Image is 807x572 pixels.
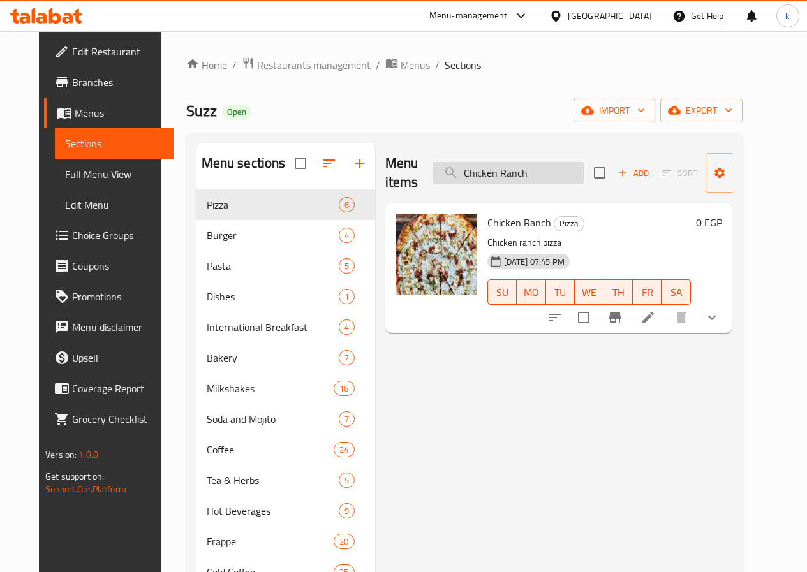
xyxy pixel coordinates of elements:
[207,258,339,274] span: Pasta
[207,289,339,304] span: Dishes
[568,9,652,23] div: [GEOGRAPHIC_DATA]
[334,383,353,395] span: 16
[44,312,174,342] a: Menu disclaimer
[207,197,339,212] span: Pizza
[207,442,334,457] span: Coffee
[44,36,174,67] a: Edit Restaurant
[487,235,691,251] p: Chicken ranch pizza
[65,136,163,151] span: Sections
[186,57,227,73] a: Home
[554,216,584,231] span: Pizza
[339,473,355,488] div: items
[207,411,339,427] span: Soda and Mojito
[575,279,603,305] button: WE
[339,352,354,364] span: 7
[242,57,371,73] a: Restaurants management
[207,228,339,243] div: Burger
[613,163,654,183] button: Add
[654,163,706,183] span: Select section first
[75,105,163,121] span: Menus
[314,148,344,179] span: Sort sections
[339,199,354,211] span: 6
[196,281,375,312] div: Dishes1
[499,256,570,268] span: [DATE] 07:45 PM
[435,57,440,73] li: /
[385,154,418,192] h2: Menu items
[339,228,355,243] div: items
[640,310,656,325] a: Edit menu item
[339,230,354,242] span: 4
[580,283,598,302] span: WE
[72,350,163,365] span: Upsell
[207,319,339,335] div: International Breakfast
[339,197,355,212] div: items
[551,283,570,302] span: TU
[78,446,98,463] span: 1.0.0
[44,67,174,98] a: Branches
[196,220,375,251] div: Burger4
[540,302,570,333] button: sort-choices
[72,44,163,59] span: Edit Restaurant
[662,279,690,305] button: SA
[72,258,163,274] span: Coupons
[207,534,334,549] div: Frappe
[207,473,339,488] span: Tea & Herbs
[344,148,375,179] button: Add section
[433,162,584,184] input: search
[716,157,781,189] span: Manage items
[334,534,354,549] div: items
[55,159,174,189] a: Full Menu View
[339,321,354,334] span: 4
[339,319,355,335] div: items
[44,342,174,373] a: Upsell
[65,197,163,212] span: Edit Menu
[202,154,286,173] h2: Menu sections
[600,302,630,333] button: Branch-specific-item
[207,503,339,518] span: Hot Beverages
[603,279,632,305] button: TH
[334,442,354,457] div: items
[666,302,697,333] button: delete
[584,103,645,119] span: import
[396,214,477,295] img: Chicken Ranch
[196,373,375,404] div: Milkshakes16
[609,283,627,302] span: TH
[207,350,339,365] span: Bakery
[186,57,743,73] nav: breadcrumb
[487,279,517,305] button: SU
[554,216,584,231] div: Pizza
[445,57,481,73] span: Sections
[339,413,354,425] span: 7
[196,495,375,526] div: Hot Beverages9
[339,289,355,304] div: items
[638,283,656,302] span: FR
[44,98,174,128] a: Menus
[574,99,655,122] button: import
[334,381,354,396] div: items
[339,411,355,427] div: items
[287,150,314,177] span: Select all sections
[196,189,375,220] div: Pizza6
[257,57,371,73] span: Restaurants management
[334,444,353,456] span: 24
[522,283,540,302] span: MO
[670,103,732,119] span: export
[186,96,217,125] span: Suzz
[376,57,380,73] li: /
[706,153,791,193] button: Manage items
[72,75,163,90] span: Branches
[232,57,237,73] li: /
[339,503,355,518] div: items
[334,536,353,548] span: 20
[72,381,163,396] span: Coverage Report
[487,213,551,232] span: Chicken Ranch
[517,279,545,305] button: MO
[667,283,685,302] span: SA
[697,302,727,333] button: show more
[44,404,174,434] a: Grocery Checklist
